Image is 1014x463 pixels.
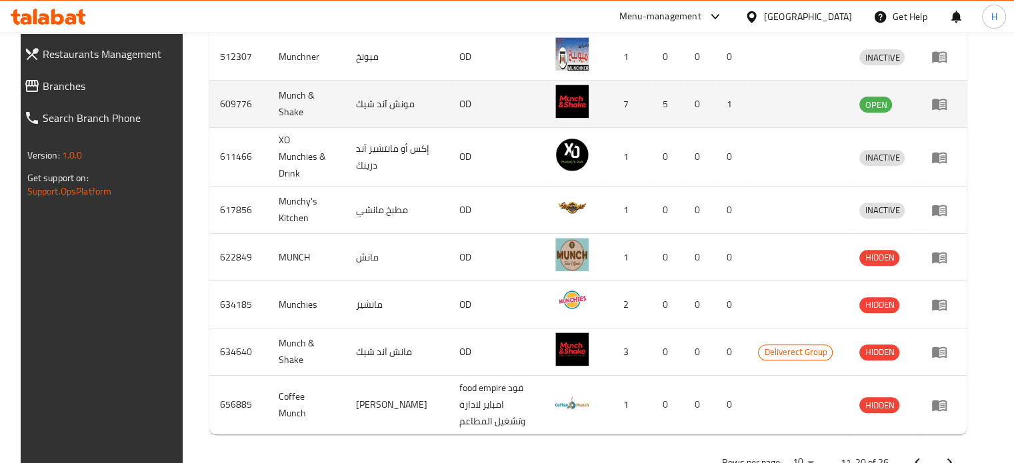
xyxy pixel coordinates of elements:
[859,50,905,65] span: INACTIVE
[555,37,589,71] img: Munchner
[13,102,190,134] a: Search Branch Phone
[715,187,747,234] td: 0
[859,203,905,219] div: INACTIVE
[715,281,747,328] td: 0
[43,46,179,62] span: Restaurants Management
[209,128,268,187] td: 611466
[268,33,345,81] td: Munchner
[651,33,683,81] td: 0
[268,187,345,234] td: Munchy's Kitchen
[555,285,589,318] img: Munchies
[345,328,449,376] td: مانش آند شيك
[209,281,268,328] td: 634185
[651,81,683,128] td: 5
[651,234,683,281] td: 0
[683,281,715,328] td: 0
[345,33,449,81] td: ميونخ
[651,328,683,376] td: 0
[931,344,956,360] div: Menu
[449,128,545,187] td: OD
[683,328,715,376] td: 0
[764,9,852,24] div: [GEOGRAPHIC_DATA]
[345,128,449,187] td: إكس أو مانتشيز آند درينك
[345,281,449,328] td: مانشيز
[449,234,545,281] td: OD
[991,9,997,24] span: H
[683,187,715,234] td: 0
[715,128,747,187] td: 0
[683,33,715,81] td: 0
[931,149,956,165] div: Menu
[859,344,899,360] span: HIDDEN
[555,386,589,419] img: Coffee Munch
[651,187,683,234] td: 0
[605,187,651,234] td: 1
[931,397,956,413] div: Menu
[209,81,268,128] td: 609776
[605,328,651,376] td: 3
[859,203,905,218] span: INACTIVE
[605,281,651,328] td: 2
[651,376,683,434] td: 0
[931,296,956,312] div: Menu
[759,344,832,360] span: Deliverect Group
[859,398,899,413] span: HIDDEN
[43,110,179,126] span: Search Branch Phone
[931,96,956,112] div: Menu
[345,187,449,234] td: مطبخ مانشي
[931,249,956,265] div: Menu
[619,9,701,25] div: Menu-management
[13,38,190,70] a: Restaurants Management
[605,128,651,187] td: 1
[449,328,545,376] td: OD
[555,138,589,171] img: XO Munchies & Drink
[555,191,589,224] img: Munchy's Kitchen
[345,234,449,281] td: مانش
[859,49,905,65] div: INACTIVE
[931,49,956,65] div: Menu
[555,85,589,118] img: Munch & Shake
[715,81,747,128] td: 1
[859,397,899,413] div: HIDDEN
[449,81,545,128] td: OD
[268,128,345,187] td: XO Munchies & Drink
[651,128,683,187] td: 0
[268,328,345,376] td: Munch & Shake
[715,234,747,281] td: 0
[62,147,83,164] span: 1.0.0
[268,234,345,281] td: MUNCH
[859,150,905,166] div: INACTIVE
[209,234,268,281] td: 622849
[268,376,345,434] td: Coffee Munch
[683,376,715,434] td: 0
[859,297,899,312] span: HIDDEN
[555,238,589,271] img: MUNCH
[345,376,449,434] td: [PERSON_NAME]
[859,250,899,266] div: HIDDEN
[715,33,747,81] td: 0
[683,81,715,128] td: 0
[449,281,545,328] td: OD
[931,202,956,218] div: Menu
[209,376,268,434] td: 656885
[209,33,268,81] td: 512307
[449,33,545,81] td: OD
[859,150,905,165] span: INACTIVE
[268,81,345,128] td: Munch & Shake
[605,81,651,128] td: 7
[345,81,449,128] td: مونش آند شيك
[605,376,651,434] td: 1
[715,328,747,376] td: 0
[555,332,589,366] img: Munch & Shake
[43,78,179,94] span: Branches
[651,281,683,328] td: 0
[27,183,112,200] a: Support.OpsPlatform
[209,187,268,234] td: 617856
[859,250,899,265] span: HIDDEN
[859,97,892,113] span: OPEN
[27,169,89,187] span: Get support on:
[268,281,345,328] td: Munchies
[683,128,715,187] td: 0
